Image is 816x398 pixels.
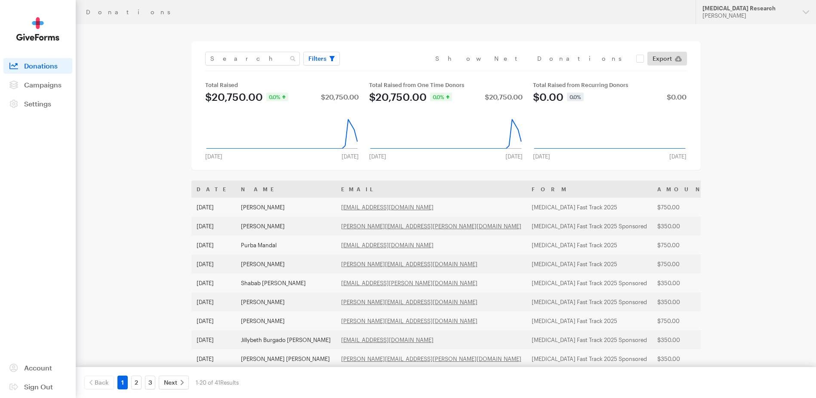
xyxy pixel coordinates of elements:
td: [DATE] [191,330,236,349]
span: Campaigns [24,81,62,89]
a: Sign Out [3,379,72,395]
th: Name [236,180,336,198]
td: $350.00 [652,274,722,292]
td: Jillybeth Burgado [PERSON_NAME] [236,330,336,349]
a: [PERSON_NAME][EMAIL_ADDRESS][DOMAIN_NAME] [341,317,477,324]
a: 3 [145,376,155,389]
div: Total Raised from One Time Donors [369,81,523,88]
td: $350.00 [652,217,722,236]
div: $20,750.00 [485,93,523,100]
div: Total Raised from Recurring Donors [533,81,687,88]
div: 0.0% [567,93,584,101]
th: Date [191,180,236,198]
div: $20,750.00 [321,93,359,100]
td: $350.00 [652,349,722,368]
td: [DATE] [191,311,236,330]
div: [PERSON_NAME] [702,12,796,19]
div: 0.0% [266,93,288,101]
a: [EMAIL_ADDRESS][PERSON_NAME][DOMAIN_NAME] [341,280,477,286]
a: [PERSON_NAME][EMAIL_ADDRESS][DOMAIN_NAME] [341,298,477,305]
a: Campaigns [3,77,72,93]
a: [PERSON_NAME][EMAIL_ADDRESS][DOMAIN_NAME] [341,261,477,267]
span: Filters [308,53,326,64]
a: [EMAIL_ADDRESS][DOMAIN_NAME] [341,336,434,343]
div: [DATE] [528,153,555,160]
td: [PERSON_NAME] [236,217,336,236]
td: [PERSON_NAME] [PERSON_NAME] [236,349,336,368]
td: $750.00 [652,236,722,255]
td: [PERSON_NAME] [236,198,336,217]
div: [DATE] [364,153,391,160]
div: [MEDICAL_DATA] Research [702,5,796,12]
td: Purba Mandal [236,236,336,255]
td: [DATE] [191,274,236,292]
td: [MEDICAL_DATA] Fast Track 2025 Sponsored [527,349,652,368]
div: [DATE] [664,153,692,160]
td: [DATE] [191,255,236,274]
a: [EMAIL_ADDRESS][DOMAIN_NAME] [341,204,434,211]
div: [DATE] [200,153,228,160]
td: [MEDICAL_DATA] Fast Track 2025 Sponsored [527,217,652,236]
td: [MEDICAL_DATA] Fast Track 2025 [527,236,652,255]
td: [DATE] [191,292,236,311]
td: [PERSON_NAME] [236,311,336,330]
td: [MEDICAL_DATA] Fast Track 2025 [527,311,652,330]
a: 2 [131,376,142,389]
span: Export [653,53,672,64]
a: Donations [3,58,72,74]
span: Donations [24,62,58,70]
span: Settings [24,99,51,108]
td: [PERSON_NAME] [236,292,336,311]
div: Total Raised [205,81,359,88]
th: Form [527,180,652,198]
td: [MEDICAL_DATA] Fast Track 2025 [527,255,652,274]
td: $750.00 [652,311,722,330]
div: [DATE] [500,153,528,160]
div: 0.0% [430,93,452,101]
div: $20,750.00 [369,92,427,102]
a: [PERSON_NAME][EMAIL_ADDRESS][PERSON_NAME][DOMAIN_NAME] [341,223,521,230]
span: Results [220,379,239,386]
td: $750.00 [652,255,722,274]
td: [DATE] [191,217,236,236]
a: Next [159,376,189,389]
div: $0.00 [667,93,687,100]
input: Search Name & Email [205,52,300,65]
td: $350.00 [652,330,722,349]
a: [PERSON_NAME][EMAIL_ADDRESS][PERSON_NAME][DOMAIN_NAME] [341,355,521,362]
td: $750.00 [652,198,722,217]
span: Account [24,364,52,372]
a: [EMAIL_ADDRESS][DOMAIN_NAME] [341,242,434,249]
div: [DATE] [336,153,364,160]
div: $20,750.00 [205,92,263,102]
td: [MEDICAL_DATA] Fast Track 2025 Sponsored [527,274,652,292]
td: [MEDICAL_DATA] Fast Track 2025 Sponsored [527,292,652,311]
td: Shabab [PERSON_NAME] [236,274,336,292]
th: Email [336,180,527,198]
img: GiveForms [16,17,59,41]
td: [MEDICAL_DATA] Fast Track 2025 [527,198,652,217]
span: Sign Out [24,382,53,391]
td: $350.00 [652,292,722,311]
div: $0.00 [533,92,564,102]
th: Amount [652,180,722,198]
a: Account [3,360,72,376]
a: Settings [3,96,72,112]
td: [PERSON_NAME] [236,255,336,274]
a: Export [647,52,687,65]
td: [DATE] [191,236,236,255]
td: [DATE] [191,198,236,217]
div: 1-20 of 41 [196,376,239,389]
td: [DATE] [191,349,236,368]
button: Filters [303,52,340,65]
span: Next [164,377,177,388]
td: [MEDICAL_DATA] Fast Track 2025 Sponsored [527,330,652,349]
